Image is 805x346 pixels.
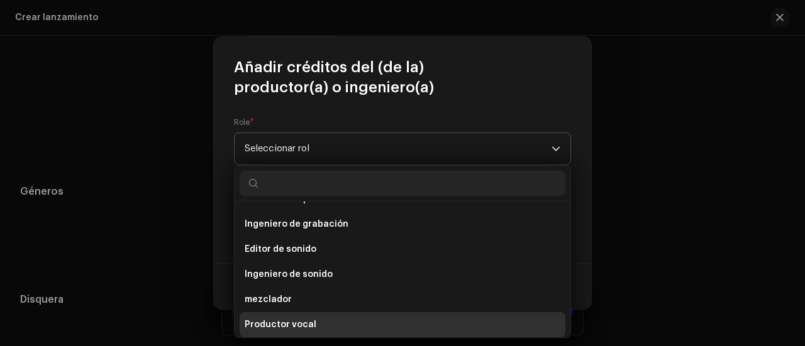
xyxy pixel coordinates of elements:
font: Ingeniero de grabación [245,220,348,229]
li: Ingeniero de sonido [240,262,565,287]
li: Productor vocal [240,312,565,337]
font: mezclador [245,295,292,304]
font: Productor vocal [245,320,316,329]
li: mezclador [240,287,565,312]
font: Añadir créditos del (de la) productor(a) o ingeniero(a) [234,60,434,95]
font: Seleccionar rol [245,144,309,153]
div: disparador desplegable [552,133,560,165]
li: Editor de sonido [240,237,565,262]
span: Vocal Producer [245,133,552,165]
li: Ingeniero de grabación [240,212,565,237]
font: Role [234,119,250,126]
font: Ingeniero de sonido [245,270,333,279]
font: Editor de sonido [245,245,316,254]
